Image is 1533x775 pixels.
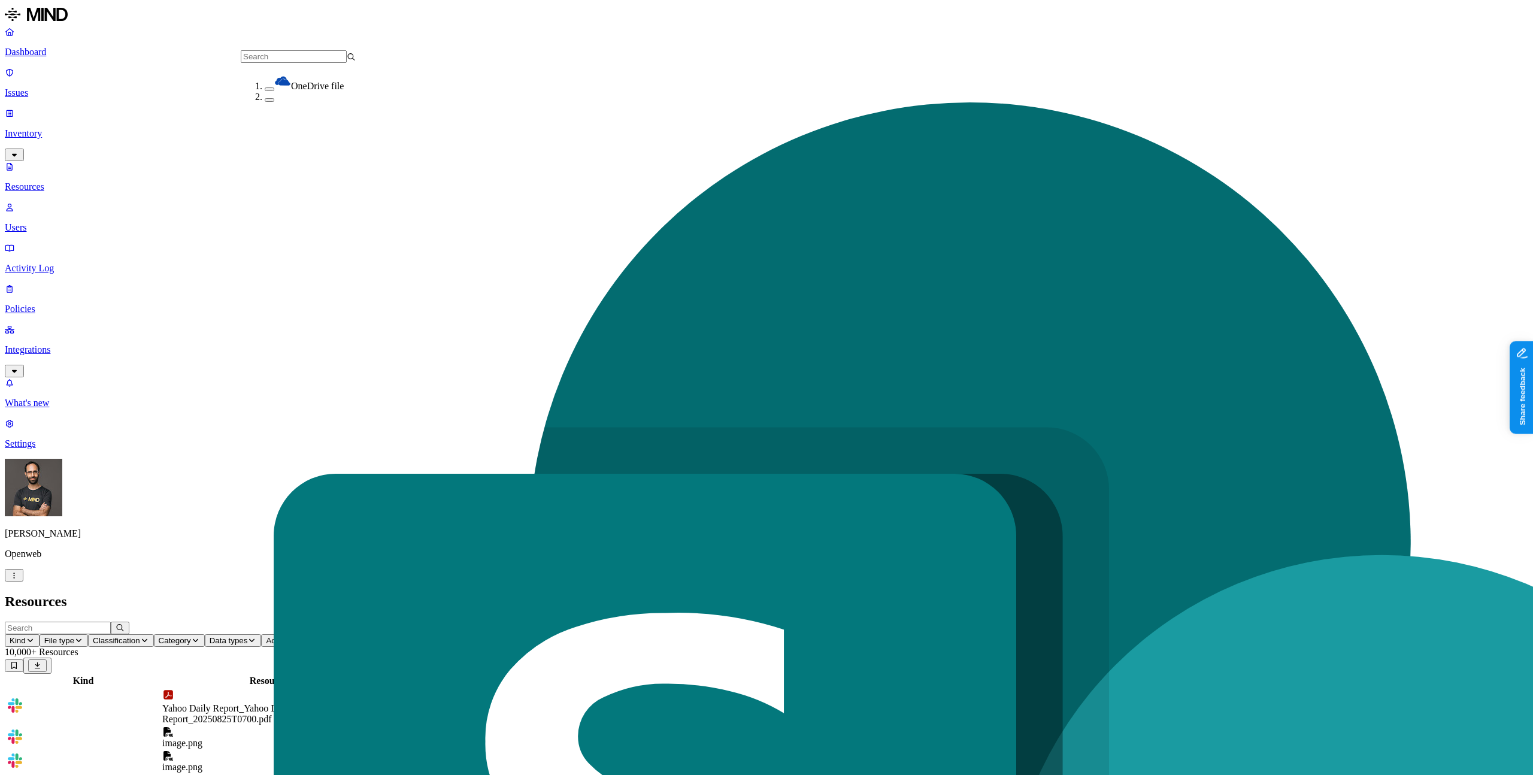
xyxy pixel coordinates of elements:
[5,594,1528,610] h2: Resources
[5,283,1528,314] a: Policies
[162,738,374,749] div: image.png
[5,5,68,24] img: MIND
[5,222,1528,233] p: Users
[10,636,26,645] span: Kind
[5,263,1528,274] p: Activity Log
[5,26,1528,57] a: Dashboard
[241,50,347,63] input: Search
[5,161,1528,192] a: Resources
[5,438,1528,449] p: Settings
[7,728,23,745] img: slack.svg
[93,636,140,645] span: Classification
[162,703,374,725] div: Yahoo Daily Report_Yahoo Daily Report_20250825T0700.pdf
[5,181,1528,192] p: Resources
[162,676,374,686] div: Resource
[5,377,1528,408] a: What's new
[5,304,1528,314] p: Policies
[291,81,344,91] span: OneDrive file
[5,128,1528,139] p: Inventory
[7,676,160,686] div: Kind
[5,398,1528,408] p: What's new
[274,72,291,89] img: onedrive.svg
[7,752,23,769] img: slack.svg
[5,344,1528,355] p: Integrations
[5,202,1528,233] a: Users
[5,622,111,634] input: Search
[5,459,62,516] img: Ohad Abarbanel
[5,87,1528,98] p: Issues
[5,5,1528,26] a: MIND
[162,689,174,701] img: adobe-pdf.svg
[5,549,1528,559] p: Openweb
[5,47,1528,57] p: Dashboard
[44,636,74,645] span: File type
[210,636,248,645] span: Data types
[7,697,23,714] img: slack.svg
[5,108,1528,159] a: Inventory
[5,67,1528,98] a: Issues
[5,324,1528,376] a: Integrations
[162,762,374,773] div: image.png
[5,243,1528,274] a: Activity Log
[5,647,78,657] span: 10,000+ Resources
[5,418,1528,449] a: Settings
[159,636,191,645] span: Category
